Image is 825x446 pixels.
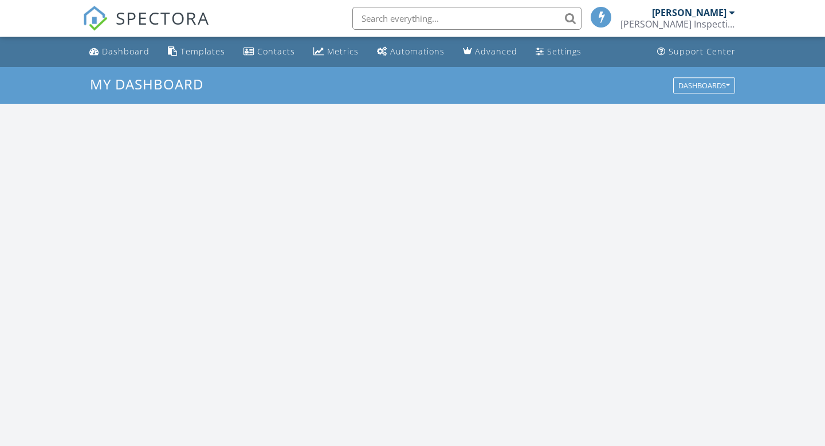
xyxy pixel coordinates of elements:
[257,46,295,57] div: Contacts
[620,18,735,30] div: Lucas Inspection Services
[309,41,363,62] a: Metrics
[372,41,449,62] a: Automations (Basic)
[669,46,736,57] div: Support Center
[239,41,300,62] a: Contacts
[678,81,730,89] div: Dashboards
[352,7,582,30] input: Search everything...
[475,46,517,57] div: Advanced
[458,41,522,62] a: Advanced
[180,46,225,57] div: Templates
[163,41,230,62] a: Templates
[82,6,108,31] img: The Best Home Inspection Software - Spectora
[531,41,586,62] a: Settings
[673,77,735,93] button: Dashboards
[85,41,154,62] a: Dashboard
[327,46,359,57] div: Metrics
[652,7,726,18] div: [PERSON_NAME]
[102,46,150,57] div: Dashboard
[653,41,740,62] a: Support Center
[116,6,210,30] span: SPECTORA
[547,46,582,57] div: Settings
[82,15,210,40] a: SPECTORA
[90,75,203,93] span: My Dashboard
[390,46,445,57] div: Automations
